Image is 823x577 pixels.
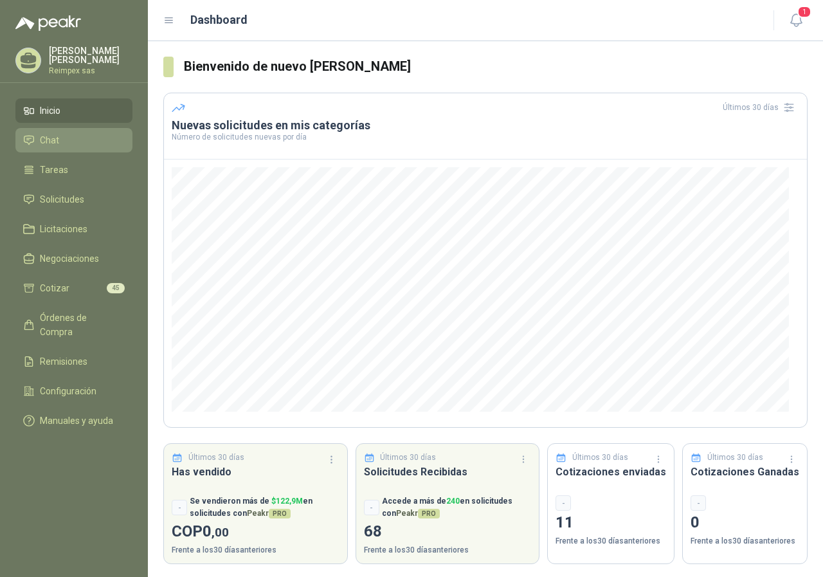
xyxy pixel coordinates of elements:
h3: Nuevas solicitudes en mis categorías [172,118,799,133]
a: Inicio [15,98,132,123]
div: - [691,495,706,511]
img: Logo peakr [15,15,81,31]
p: 11 [556,511,666,535]
div: - [364,500,379,515]
p: 68 [364,520,532,544]
a: Licitaciones [15,217,132,241]
p: Frente a los 30 días anteriores [172,544,339,556]
span: Configuración [40,384,96,398]
span: Manuales y ayuda [40,414,113,428]
a: Órdenes de Compra [15,306,132,344]
h3: Has vendido [172,464,339,480]
span: Cotizar [40,281,69,295]
p: Se vendieron más de en solicitudes con [190,495,339,520]
div: - [172,500,187,515]
span: Peakr [247,509,291,518]
span: PRO [418,509,440,518]
span: Remisiones [40,354,87,369]
p: Número de solicitudes nuevas por día [172,133,799,141]
h3: Cotizaciones enviadas [556,464,666,480]
div: Últimos 30 días [723,97,799,118]
h1: Dashboard [190,11,248,29]
p: Últimos 30 días [380,452,436,464]
a: Tareas [15,158,132,182]
h3: Solicitudes Recibidas [364,464,532,480]
p: Reimpex sas [49,67,132,75]
p: Últimos 30 días [188,452,244,464]
span: Chat [40,133,59,147]
a: Manuales y ayuda [15,408,132,433]
a: Cotizar45 [15,276,132,300]
p: COP [172,520,339,544]
p: Últimos 30 días [572,452,628,464]
h3: Cotizaciones Ganadas [691,464,799,480]
span: $ 122,9M [271,497,303,506]
span: 0 [203,522,229,540]
span: Licitaciones [40,222,87,236]
span: Órdenes de Compra [40,311,120,339]
span: Peakr [396,509,440,518]
span: Inicio [40,104,60,118]
p: Últimos 30 días [707,452,763,464]
p: 0 [691,511,799,535]
h3: Bienvenido de nuevo [PERSON_NAME] [184,57,808,77]
a: Solicitudes [15,187,132,212]
span: Negociaciones [40,252,99,266]
p: Frente a los 30 días anteriores [691,535,799,547]
span: Tareas [40,163,68,177]
span: Solicitudes [40,192,84,206]
span: PRO [269,509,291,518]
a: Negociaciones [15,246,132,271]
a: Configuración [15,379,132,403]
a: Remisiones [15,349,132,374]
span: 45 [107,283,125,293]
p: Accede a más de en solicitudes con [382,495,532,520]
span: ,00 [212,525,229,540]
p: Frente a los 30 días anteriores [556,535,666,547]
a: Chat [15,128,132,152]
button: 1 [784,9,808,32]
div: - [556,495,571,511]
span: 1 [797,6,811,18]
p: [PERSON_NAME] [PERSON_NAME] [49,46,132,64]
span: 240 [446,497,460,506]
p: Frente a los 30 días anteriores [364,544,532,556]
